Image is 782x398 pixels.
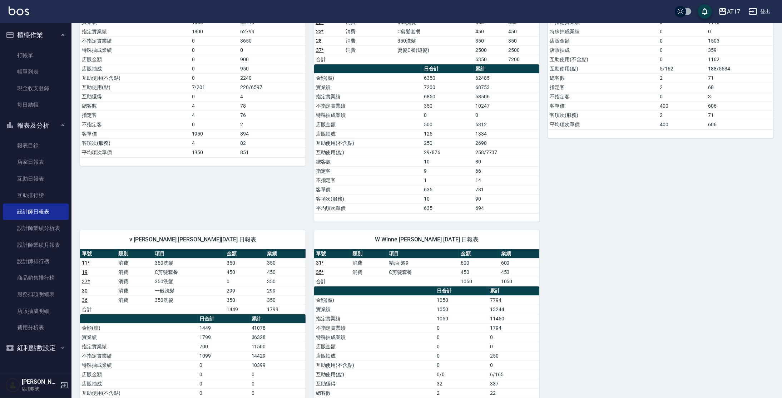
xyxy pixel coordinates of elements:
[80,249,306,314] table: a dense table
[488,388,539,398] td: 22
[80,73,190,83] td: 互助使用(不含點)
[22,378,58,385] h5: [PERSON_NAME]
[658,92,707,101] td: 0
[474,148,539,157] td: 258/7737
[488,314,539,323] td: 11450
[153,295,225,305] td: 350洗髮
[422,110,473,120] td: 0
[190,45,239,55] td: 0
[474,92,539,101] td: 58506
[459,267,499,277] td: 450
[117,277,153,286] td: 消費
[459,277,499,286] td: 1050
[474,101,539,110] td: 10247
[548,101,658,110] td: 客單價
[3,187,69,203] a: 互助排行榜
[658,120,707,129] td: 400
[474,194,539,203] td: 90
[716,4,743,19] button: AT17
[422,157,473,166] td: 10
[3,253,69,270] a: 設計師排行榜
[422,203,473,213] td: 635
[314,370,435,379] td: 互助使用(點)
[238,120,305,129] td: 2
[435,370,488,379] td: 0/0
[548,110,658,120] td: 客項次(服務)
[474,55,506,64] td: 6350
[198,333,249,342] td: 1799
[422,185,473,194] td: 635
[314,73,422,83] td: 金額(虛)
[435,351,488,360] td: 0
[707,101,773,110] td: 606
[658,73,707,83] td: 2
[80,360,198,370] td: 特殊抽成業績
[250,370,306,379] td: 0
[727,7,740,16] div: AT17
[82,269,88,275] a: 19
[474,45,506,55] td: 2500
[314,64,540,213] table: a dense table
[238,36,305,45] td: 3650
[198,360,249,370] td: 0
[474,120,539,129] td: 5312
[198,323,249,333] td: 1449
[474,129,539,138] td: 1334
[506,27,539,36] td: 450
[488,286,539,296] th: 累計
[314,194,422,203] td: 客項次(服務)
[488,342,539,351] td: 0
[488,351,539,360] td: 250
[658,64,707,73] td: 5/162
[82,288,88,294] a: 30
[3,303,69,319] a: 店販抽成明細
[314,83,422,92] td: 實業績
[314,249,351,259] th: 單號
[238,64,305,73] td: 950
[238,148,305,157] td: 851
[658,110,707,120] td: 2
[238,45,305,55] td: 0
[190,64,239,73] td: 0
[548,45,658,55] td: 店販抽成
[250,333,306,342] td: 36328
[238,83,305,92] td: 220/6597
[314,249,540,286] table: a dense table
[474,166,539,176] td: 66
[499,249,540,259] th: 業績
[80,83,190,92] td: 互助使用(點)
[506,45,539,55] td: 2500
[474,27,506,36] td: 450
[658,45,707,55] td: 0
[3,47,69,64] a: 打帳單
[225,249,265,259] th: 金額
[488,305,539,314] td: 13244
[3,203,69,220] a: 設計師日報表
[435,286,488,296] th: 日合計
[422,101,473,110] td: 350
[80,55,190,64] td: 店販金額
[422,64,473,74] th: 日合計
[314,185,422,194] td: 客單價
[351,267,387,277] td: 消費
[488,295,539,305] td: 7794
[422,138,473,148] td: 250
[344,36,396,45] td: 消費
[344,45,396,55] td: 消費
[80,379,198,388] td: 店販抽成
[488,323,539,333] td: 1794
[474,36,506,45] td: 350
[314,92,422,101] td: 指定實業績
[314,138,422,148] td: 互助使用(不含點)
[658,27,707,36] td: 0
[314,110,422,120] td: 特殊抽成業績
[265,305,306,314] td: 1799
[548,36,658,45] td: 店販金額
[314,388,435,398] td: 總客數
[190,92,239,101] td: 0
[435,305,488,314] td: 1050
[80,27,190,36] td: 指定實業績
[314,333,435,342] td: 特殊抽成業績
[225,258,265,267] td: 350
[117,258,153,267] td: 消費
